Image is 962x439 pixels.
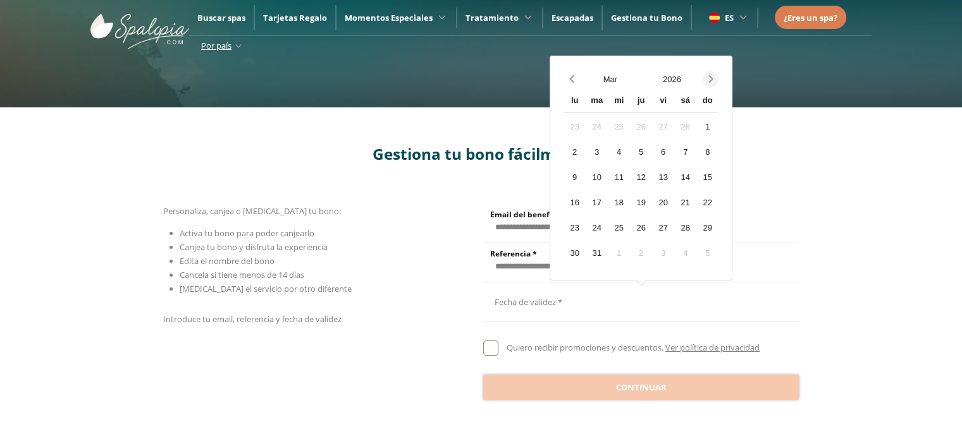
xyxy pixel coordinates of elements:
[608,141,630,164] div: 4
[696,192,718,214] div: 22
[652,141,674,164] div: 6
[696,217,718,239] div: 29
[163,313,342,325] span: Introduce tu email, referencia y fecha de validez
[163,205,341,217] span: Personaliza, canjea o [MEDICAL_DATA] tu bono:
[564,90,718,265] div: Calendar wrapper
[579,68,641,90] button: Open months overlay
[180,269,304,280] span: Cancela si tiene menos de 14 días
[674,167,696,189] div: 14
[630,192,652,214] div: 19
[630,217,652,239] div: 26
[652,90,674,112] div: vi
[180,283,352,294] span: [MEDICAL_DATA] el servicio por otro diferente
[696,141,718,164] div: 8
[201,40,231,51] span: Por país
[608,116,630,138] div: 25
[674,141,696,164] div: 7
[586,116,608,138] div: 24
[586,167,608,189] div: 10
[630,116,652,138] div: 26
[696,90,718,112] div: do
[608,217,630,239] div: 25
[586,243,608,265] div: 31
[564,116,718,265] div: Calendar days
[674,243,696,265] div: 4
[180,255,274,267] span: Edita el nombre del bono
[263,12,327,23] a: Tarjetas Regalo
[483,375,799,400] button: Continuar
[564,68,579,90] button: Previous month
[784,12,837,23] span: ¿Eres un spa?
[641,68,703,90] button: Open years overlay
[652,192,674,214] div: 20
[608,167,630,189] div: 11
[652,116,674,138] div: 27
[608,243,630,265] div: 1
[197,12,245,23] a: Buscar spas
[630,167,652,189] div: 12
[564,217,586,239] div: 23
[611,12,682,23] a: Gestiona tu Bono
[608,192,630,214] div: 18
[608,90,630,112] div: mi
[564,90,586,112] div: lu
[564,167,586,189] div: 9
[564,192,586,214] div: 16
[784,11,837,25] a: ¿Eres un spa?
[586,192,608,214] div: 17
[674,192,696,214] div: 21
[507,342,663,353] span: Quiero recibir promociones y descuentos.
[696,167,718,189] div: 15
[564,141,586,164] div: 2
[674,217,696,239] div: 28
[615,382,666,394] span: Continuar
[564,243,586,265] div: 30
[180,227,314,239] span: Activa tu bono para poder canjearlo
[652,243,674,265] div: 3
[674,90,696,112] div: sá
[586,90,608,112] div: ma
[665,342,760,353] a: Ver política de privacidad
[696,243,718,265] div: 5
[586,217,608,239] div: 24
[586,141,608,164] div: 3
[652,217,674,239] div: 27
[90,1,189,49] img: ImgLogoSpalopia.BvClDcEz.svg
[703,68,718,90] button: Next month
[652,167,674,189] div: 13
[552,12,593,23] a: Escapadas
[373,143,590,164] span: Gestiona tu bono fácilmente
[630,243,652,265] div: 2
[674,116,696,138] div: 28
[630,141,652,164] div: 5
[564,116,586,138] div: 23
[630,90,652,112] div: ju
[696,116,718,138] div: 1
[180,241,328,253] span: Canjea tu bono y disfruta la experiencia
